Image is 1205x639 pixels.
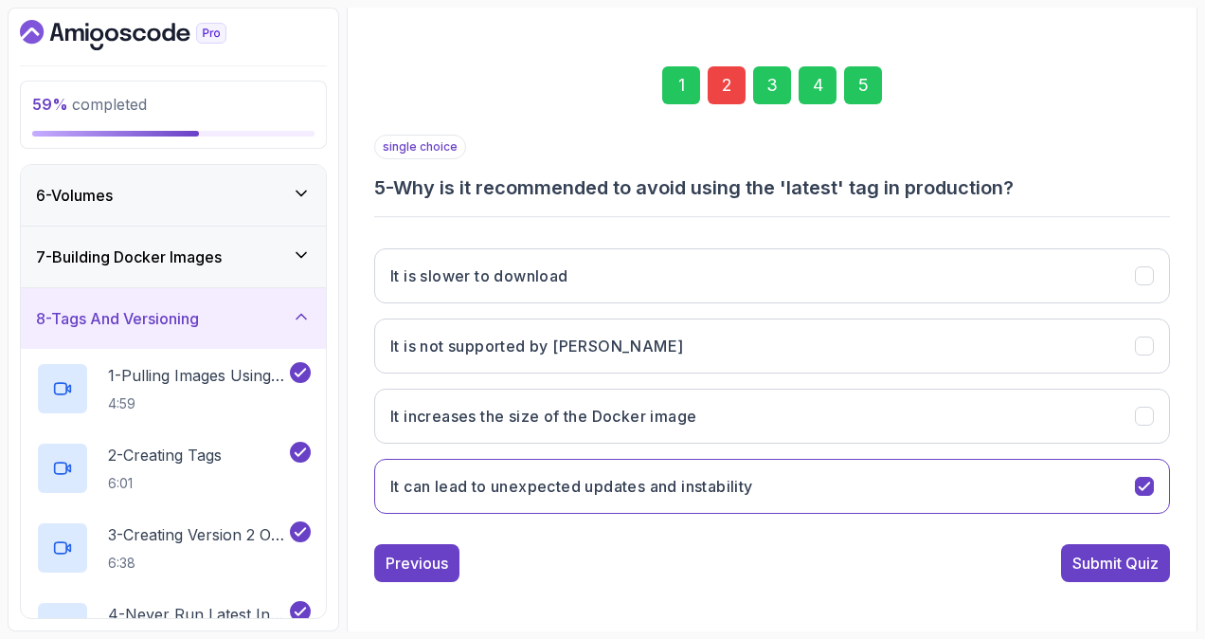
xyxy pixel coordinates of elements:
button: It is slower to download [374,248,1170,303]
button: It is not supported by Docker [374,319,1170,374]
h3: It can lead to unexpected updates and instability [390,475,753,498]
p: single choice [374,135,466,159]
button: 8-Tags And Versioning [21,288,326,349]
h3: 8 - Tags And Versioning [36,307,199,330]
p: 6:01 [108,474,222,493]
button: 3-Creating Version 2 Of The Dashboard6:38 [36,521,311,575]
div: Submit Quiz [1072,552,1159,575]
button: 7-Building Docker Images [21,227,326,287]
button: Submit Quiz [1061,544,1170,582]
div: 4 [799,66,836,104]
p: 3 - Creating Version 2 Of The Dashboard [108,523,286,546]
button: It can lead to unexpected updates and instability [374,459,1170,514]
a: Dashboard [20,20,270,50]
p: 6:38 [108,554,286,573]
span: completed [32,95,147,114]
p: 4:59 [108,394,286,413]
div: 3 [753,66,791,104]
button: Previous [374,544,459,582]
h3: It is slower to download [390,265,568,287]
button: It increases the size of the Docker image [374,389,1170,444]
div: 5 [844,66,882,104]
button: 6-Volumes [21,165,326,226]
div: 2 [708,66,746,104]
div: 1 [662,66,700,104]
button: 2-Creating Tags6:01 [36,442,311,495]
h3: It increases the size of the Docker image [390,405,696,428]
h3: 6 - Volumes [36,184,113,207]
h3: It is not supported by [PERSON_NAME] [390,335,683,357]
span: 59 % [32,95,68,114]
p: 2 - Creating Tags [108,444,222,466]
h3: 7 - Building Docker Images [36,246,222,268]
p: 1 - Pulling Images Using A Specifc Tag [108,364,286,387]
div: Previous [386,552,448,575]
p: 4 - Never Run Latest In Production [108,603,286,626]
h3: 5 - Why is it recommended to avoid using the 'latest' tag in production? [374,174,1170,201]
button: 1-Pulling Images Using A Specifc Tag4:59 [36,362,311,415]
